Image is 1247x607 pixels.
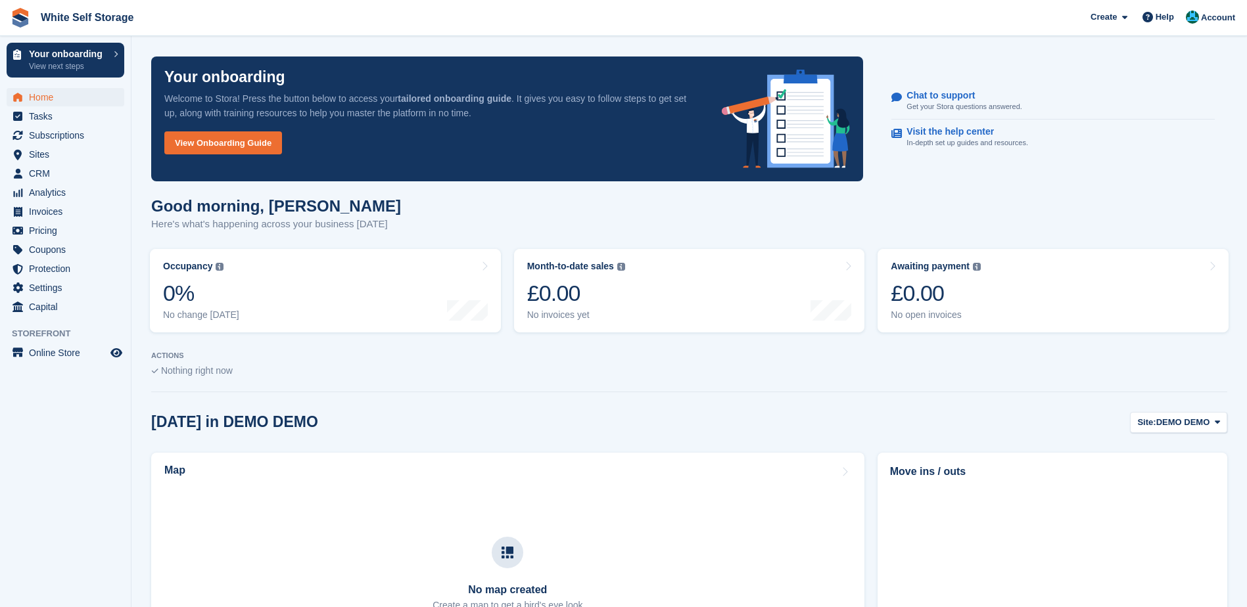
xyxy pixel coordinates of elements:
[617,263,625,271] img: icon-info-grey-7440780725fd019a000dd9b08b2336e03edf1995a4989e88bcd33f0948082b44.svg
[35,7,139,28] a: White Self Storage
[163,280,239,307] div: 0%
[906,101,1022,112] p: Get your Stora questions answered.
[164,70,285,85] p: Your onboarding
[527,261,614,272] div: Month-to-date sales
[878,249,1229,332] a: Awaiting payment £0.00 No open invoices
[164,91,701,120] p: Welcome to Stora! Press the button below to access your . It gives you easy to follow steps to ge...
[29,298,108,316] span: Capital
[12,327,131,340] span: Storefront
[502,547,513,558] img: map-icn-33ee37083ee616e46c38cad1a60f524a97daa1e2b2c8c0bc3eb3415660979fc1.svg
[891,261,970,272] div: Awaiting payment
[1201,11,1235,24] span: Account
[890,464,1215,480] h2: Move ins / outs
[7,183,124,202] a: menu
[163,309,239,321] div: No change [DATE]
[527,280,625,307] div: £0.00
[1091,11,1117,24] span: Create
[11,8,30,28] img: stora-icon-8386f47178a22dfd0bd8f6a31ec36ba5ce8667c1dd55bd0f319d3a0aa187defe.svg
[891,83,1215,120] a: Chat to support Get your Stora questions answered.
[7,202,124,221] a: menu
[29,344,108,362] span: Online Store
[151,351,1227,360] p: ACTIONS
[7,164,124,183] a: menu
[7,279,124,297] a: menu
[163,261,212,272] div: Occupancy
[216,263,224,271] img: icon-info-grey-7440780725fd019a000dd9b08b2336e03edf1995a4989e88bcd33f0948082b44.svg
[108,345,124,361] a: Preview store
[398,93,511,104] strong: tailored onboarding guide
[29,279,108,297] span: Settings
[151,217,401,232] p: Here's what's happening across your business [DATE]
[433,584,582,596] h3: No map created
[1137,416,1156,429] span: Site:
[1186,11,1199,24] img: Jay White
[29,221,108,240] span: Pricing
[7,240,124,259] a: menu
[161,365,233,376] span: Nothing right now
[29,49,107,58] p: Your onboarding
[891,280,981,307] div: £0.00
[7,43,124,78] a: Your onboarding View next steps
[906,126,1018,137] p: Visit the help center
[891,120,1215,155] a: Visit the help center In-depth set up guides and resources.
[7,259,124,278] a: menu
[164,131,282,154] a: View Onboarding Guide
[29,259,108,278] span: Protection
[527,309,625,321] div: No invoices yet
[1156,11,1174,24] span: Help
[29,88,108,106] span: Home
[7,107,124,125] a: menu
[906,90,1011,101] p: Chat to support
[7,145,124,164] a: menu
[1130,412,1227,434] button: Site: DEMO DEMO
[164,464,185,476] h2: Map
[29,107,108,125] span: Tasks
[151,413,318,431] h2: [DATE] in DEMO DEMO
[29,202,108,221] span: Invoices
[973,263,981,271] img: icon-info-grey-7440780725fd019a000dd9b08b2336e03edf1995a4989e88bcd33f0948082b44.svg
[891,309,981,321] div: No open invoices
[150,249,501,332] a: Occupancy 0% No change [DATE]
[29,183,108,202] span: Analytics
[151,197,401,215] h1: Good morning, [PERSON_NAME]
[151,369,158,374] img: blank_slate_check_icon-ba018cac091ee9be17c0a81a6c232d5eb81de652e7a59be601be346b1b6ddf79.svg
[7,221,124,240] a: menu
[29,240,108,259] span: Coupons
[514,249,865,332] a: Month-to-date sales £0.00 No invoices yet
[29,164,108,183] span: CRM
[1156,416,1210,429] span: DEMO DEMO
[29,126,108,145] span: Subscriptions
[722,70,851,168] img: onboarding-info-6c161a55d2c0e0a8cae90662b2fe09162a5109e8cc188191df67fb4f79e88e88.svg
[7,298,124,316] a: menu
[29,60,107,72] p: View next steps
[7,88,124,106] a: menu
[7,344,124,362] a: menu
[7,126,124,145] a: menu
[29,145,108,164] span: Sites
[906,137,1028,148] p: In-depth set up guides and resources.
